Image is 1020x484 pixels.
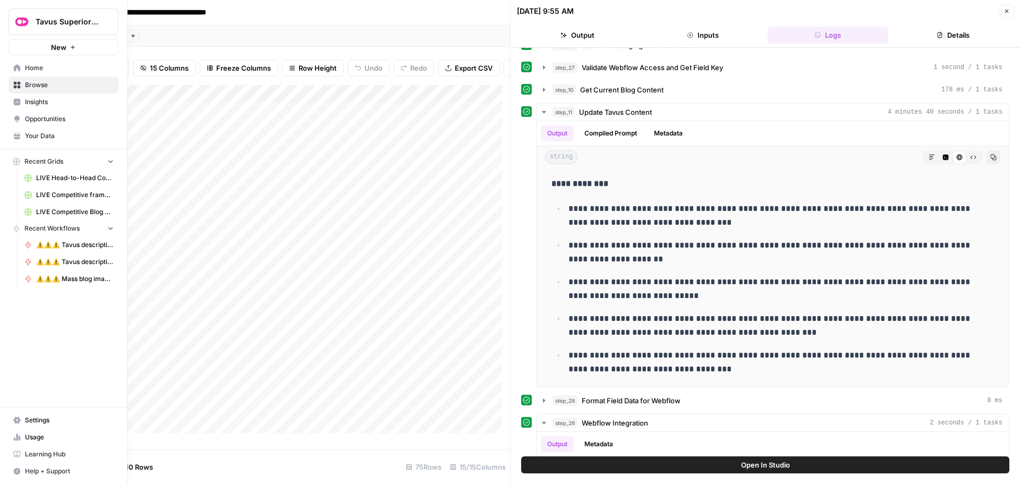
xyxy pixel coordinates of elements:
[24,224,80,233] span: Recent Workflows
[580,84,664,95] span: Get Current Blog Content
[25,114,114,124] span: Opportunities
[987,396,1002,405] span: 8 ms
[930,418,1002,428] span: 2 seconds / 1 tasks
[402,458,446,475] div: 75 Rows
[552,84,576,95] span: step_10
[20,169,118,186] a: LIVE Head-to-Head Comparison Writer Grid
[12,12,31,31] img: Tavus Superiority Logo
[299,63,337,73] span: Row Height
[552,107,575,117] span: step_11
[446,458,510,475] div: 15/15 Columns
[25,415,114,425] span: Settings
[216,63,271,73] span: Freeze Columns
[394,60,434,77] button: Redo
[455,63,492,73] span: Export CSV
[537,414,1009,431] button: 2 seconds / 1 tasks
[8,446,118,463] a: Learning Hub
[741,460,790,470] span: Open In Studio
[888,107,1002,117] span: 4 minutes 40 seconds / 1 tasks
[582,395,681,406] span: Format Field Data for Webflow
[537,104,1009,121] button: 4 minutes 40 seconds / 1 tasks
[438,60,499,77] button: Export CSV
[20,270,118,287] a: ⚠️⚠️⚠️ Mass blog image updater
[36,190,114,200] span: LIVE Competitive framed blog writer v7 Grid
[933,63,1002,72] span: 1 second / 1 tasks
[521,456,1009,473] button: Open In Studio
[348,60,389,77] button: Undo
[25,80,114,90] span: Browse
[8,39,118,55] button: New
[941,85,1002,95] span: 178 ms / 1 tasks
[537,392,1009,409] button: 8 ms
[552,395,577,406] span: step_28
[517,6,574,16] div: [DATE] 9:55 AM
[8,412,118,429] a: Settings
[36,207,114,217] span: LIVE Competitive Blog Writer Grid
[20,236,118,253] a: ⚠️⚠️⚠️ Tavus description updater WIP
[537,59,1009,76] button: 1 second / 1 tasks
[20,186,118,203] a: LIVE Competitive framed blog writer v7 Grid
[36,274,114,284] span: ⚠️⚠️⚠️ Mass blog image updater
[410,63,427,73] span: Redo
[582,418,648,428] span: Webflow Integration
[537,81,1009,98] button: 178 ms / 1 tasks
[8,463,118,480] button: Help + Support
[25,97,114,107] span: Insights
[892,27,1014,44] button: Details
[36,16,100,27] span: Tavus Superiority
[25,131,114,141] span: Your Data
[25,466,114,476] span: Help + Support
[642,27,763,44] button: Inputs
[582,62,723,73] span: Validate Webflow Access and Get Field Key
[25,63,114,73] span: Home
[541,125,574,141] button: Output
[36,240,114,250] span: ⚠️⚠️⚠️ Tavus description updater WIP
[110,462,153,472] span: Add 10 Rows
[8,154,118,169] button: Recent Grids
[768,27,889,44] button: Logs
[150,63,189,73] span: 15 Columns
[552,62,577,73] span: step_27
[24,157,63,166] span: Recent Grids
[36,173,114,183] span: LIVE Head-to-Head Comparison Writer Grid
[578,436,619,452] button: Metadata
[8,111,118,128] a: Opportunities
[282,60,344,77] button: Row Height
[537,121,1009,387] div: 4 minutes 40 seconds / 1 tasks
[20,203,118,220] a: LIVE Competitive Blog Writer Grid
[517,27,638,44] button: Output
[8,94,118,111] a: Insights
[51,42,66,53] span: New
[25,449,114,459] span: Learning Hub
[578,125,643,141] button: Compiled Prompt
[8,9,118,35] button: Workspace: Tavus Superiority
[545,150,577,164] span: string
[8,429,118,446] a: Usage
[541,436,574,452] button: Output
[648,125,689,141] button: Metadata
[200,60,278,77] button: Freeze Columns
[8,60,118,77] a: Home
[20,253,118,270] a: ⚠️⚠️⚠️ Tavus description updater (ACTIVE)
[25,432,114,442] span: Usage
[552,418,577,428] span: step_26
[133,60,195,77] button: 15 Columns
[36,257,114,267] span: ⚠️⚠️⚠️ Tavus description updater (ACTIVE)
[8,128,118,145] a: Your Data
[8,220,118,236] button: Recent Workflows
[364,63,382,73] span: Undo
[8,77,118,94] a: Browse
[579,107,652,117] span: Update Tavus Content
